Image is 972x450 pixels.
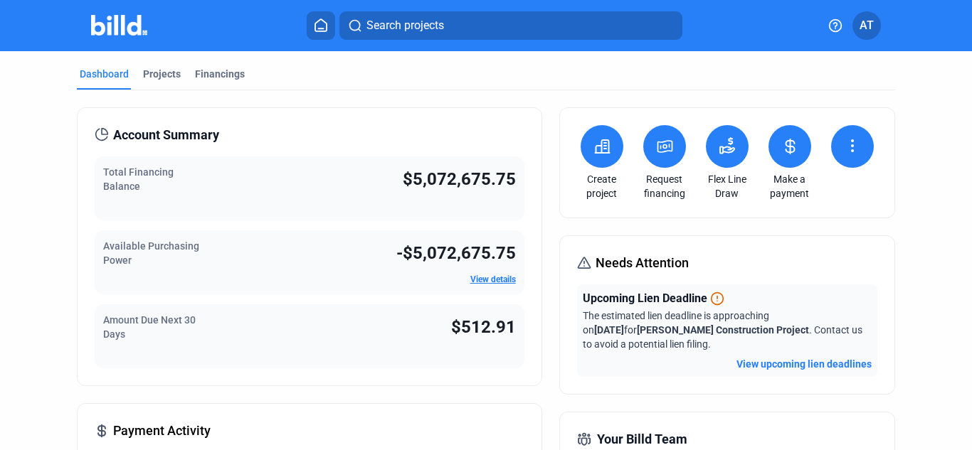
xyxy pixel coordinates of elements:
div: Projects [143,67,181,81]
span: Needs Attention [596,253,689,273]
span: Account Summary [113,125,219,145]
span: Upcoming Lien Deadline [583,290,707,307]
button: View upcoming lien deadlines [736,357,872,371]
a: Request financing [640,172,690,200]
a: View details [470,274,516,284]
span: [DATE] [594,324,624,336]
span: Search projects [366,17,444,34]
span: Payment Activity [113,421,211,441]
span: [PERSON_NAME] Construction Project [637,324,809,336]
a: Flex Line Draw [702,172,752,200]
div: Financings [195,67,245,81]
img: Billd Company Logo [91,15,147,36]
a: Make a payment [765,172,815,200]
div: Dashboard [80,67,129,81]
span: Total Financing Balance [103,166,174,192]
a: Create project [577,172,627,200]
span: Available Purchasing Power [103,240,199,266]
span: Your Billd Team [597,429,687,449]
span: $512.91 [451,317,516,337]
span: AT [860,17,874,34]
span: Amount Due Next 30 Days [103,314,196,340]
span: $5,072,675.75 [403,169,516,189]
button: AT [852,11,881,40]
span: The estimated lien deadline is approaching on for . Contact us to avoid a potential lien filing. [583,310,862,350]
span: -$5,072,675.75 [396,243,516,263]
button: Search projects [339,11,682,40]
